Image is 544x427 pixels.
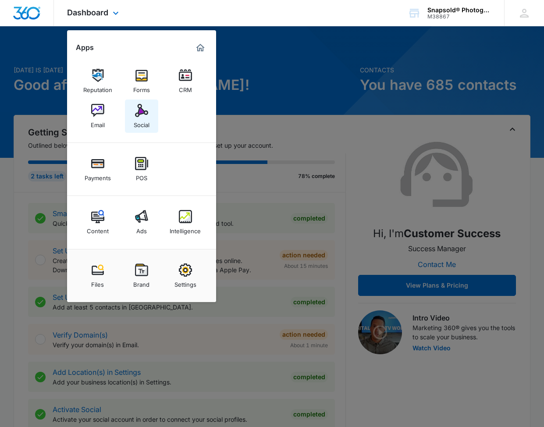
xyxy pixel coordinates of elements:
[125,206,158,239] a: Ads
[136,223,147,235] div: Ads
[81,206,114,239] a: Content
[91,277,104,288] div: Files
[427,14,491,20] div: account id
[133,82,150,93] div: Forms
[169,206,202,239] a: Intelligence
[174,277,196,288] div: Settings
[133,277,149,288] div: Brand
[81,64,114,98] a: Reputation
[67,8,108,17] span: Dashboard
[125,64,158,98] a: Forms
[87,223,109,235] div: Content
[136,170,147,181] div: POS
[81,259,114,292] a: Files
[81,100,114,133] a: Email
[81,153,114,186] a: Payments
[83,82,112,93] div: Reputation
[85,170,111,181] div: Payments
[193,41,207,55] a: Marketing 360® Dashboard
[125,153,158,186] a: POS
[427,7,491,14] div: account name
[125,100,158,133] a: Social
[76,43,94,52] h2: Apps
[179,82,192,93] div: CRM
[169,259,202,292] a: Settings
[170,223,201,235] div: Intelligence
[125,259,158,292] a: Brand
[91,117,105,128] div: Email
[134,117,149,128] div: Social
[169,64,202,98] a: CRM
